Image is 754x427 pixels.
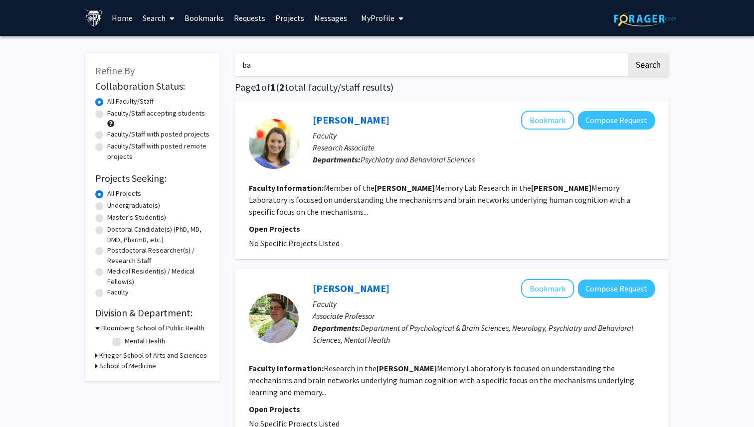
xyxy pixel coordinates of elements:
img: Johns Hopkins University Logo [85,9,103,27]
label: Medical Resident(s) / Medical Fellow(s) [107,266,210,287]
b: [PERSON_NAME] [531,183,591,193]
h3: Bloomberg School of Public Health [101,323,204,333]
label: Doctoral Candidate(s) (PhD, MD, DMD, PharmD, etc.) [107,224,210,245]
label: Faculty/Staff with posted projects [107,129,209,140]
p: Faculty [313,130,655,142]
h3: Krieger School of Arts and Sciences [99,350,207,361]
h2: Collaboration Status: [95,80,210,92]
a: [PERSON_NAME] [313,114,389,126]
b: Departments: [313,323,361,333]
fg-read-more: Member of the Memory Lab Research in the Memory Laboratory is focused on understanding the mechan... [249,183,630,217]
label: Faculty [107,287,129,297]
span: 1 [256,81,261,93]
span: Refine By [95,64,135,77]
fg-read-more: Research in the Memory Laboratory is focused on understanding the mechanisms and brain networks u... [249,363,634,397]
h2: Projects Seeking: [95,172,210,184]
span: No Specific Projects Listed [249,238,340,248]
button: Compose Request to Kylie Alm [578,111,655,130]
label: Faculty/Staff accepting students [107,108,205,119]
span: My Profile [361,13,394,23]
span: 2 [279,81,285,93]
h2: Division & Department: [95,307,210,319]
label: Undergraduate(s) [107,200,160,211]
span: 1 [270,81,276,93]
p: Faculty [313,298,655,310]
label: Mental Health [125,336,165,346]
img: ForagerOne Logo [614,11,676,26]
span: Department of Psychological & Brain Sciences, Neurology, Psychiatry and Behavioral Sciences, Ment... [313,323,633,345]
b: [PERSON_NAME] [377,363,437,373]
button: Add Kylie Alm to Bookmarks [521,111,574,130]
label: All Faculty/Staff [107,96,154,107]
a: Messages [309,0,352,35]
a: Home [107,0,138,35]
button: Search [628,53,669,76]
span: Psychiatry and Behavioral Sciences [361,154,475,164]
label: Postdoctoral Researcher(s) / Research Staff [107,245,210,266]
button: Compose Request to Arnold Bakker [578,280,655,298]
p: Associate Professor [313,310,655,322]
b: Faculty Information: [249,183,324,193]
b: Departments: [313,154,361,164]
p: Open Projects [249,403,655,415]
input: Search Keywords [235,53,626,76]
h1: Page of ( total faculty/staff results) [235,81,669,93]
p: Research Associate [313,142,655,153]
p: Open Projects [249,223,655,235]
b: [PERSON_NAME] [375,183,435,193]
b: Faculty Information: [249,363,324,373]
a: [PERSON_NAME] [313,282,389,294]
a: Projects [270,0,309,35]
a: Search [138,0,180,35]
label: All Projects [107,188,141,199]
h3: School of Medicine [99,361,156,371]
a: Requests [229,0,270,35]
label: Faculty/Staff with posted remote projects [107,141,210,162]
button: Add Arnold Bakker to Bookmarks [521,279,574,298]
label: Master's Student(s) [107,212,166,223]
a: Bookmarks [180,0,229,35]
iframe: Chat [7,382,42,420]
